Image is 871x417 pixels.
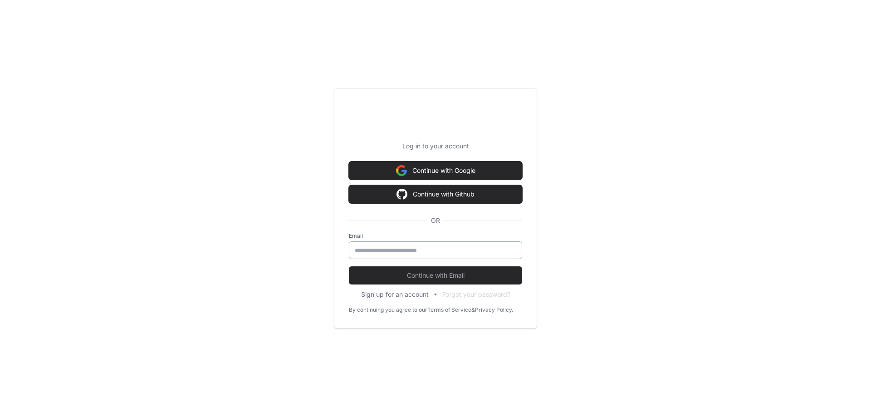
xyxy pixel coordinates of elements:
span: OR [427,216,444,225]
p: Log in to your account [349,142,522,151]
a: Privacy Policy. [475,306,513,314]
button: Continue with Email [349,266,522,285]
button: Forgot your password? [442,290,510,299]
div: By continuing you agree to our [349,306,427,314]
button: Continue with Github [349,185,522,203]
button: Sign up for an account [361,290,429,299]
span: Continue with Email [349,271,522,280]
button: Continue with Google [349,162,522,180]
a: Terms of Service [427,306,471,314]
div: & [471,306,475,314]
img: Sign in with google [396,185,407,203]
img: Sign in with google [396,162,407,180]
label: Email [349,232,522,240]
